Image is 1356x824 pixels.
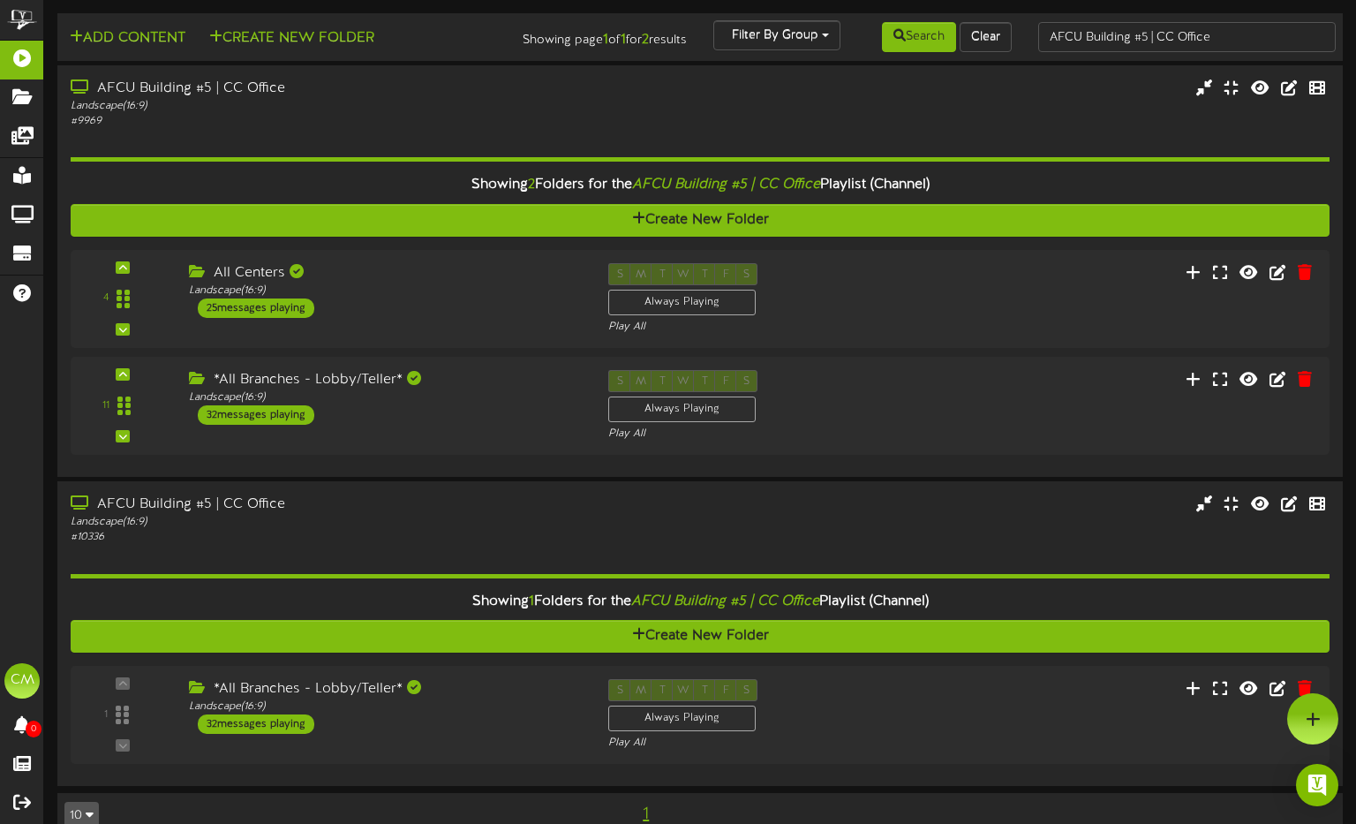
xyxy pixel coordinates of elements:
[4,663,40,699] div: CM
[621,32,626,48] strong: 1
[189,263,582,283] div: All Centers
[608,290,756,315] div: Always Playing
[71,204,1330,237] button: Create New Folder
[631,593,819,609] i: AFCU Building #5 | CC Office
[57,583,1343,621] div: Showing Folders for the Playlist (Channel)
[1038,22,1337,52] input: -- Search Playlists by Name --
[102,398,109,413] div: 11
[189,679,582,699] div: *All Branches - Lobby/Teller*
[608,427,897,442] div: Play All
[528,177,535,193] span: 2
[638,805,653,824] span: 1
[26,721,41,737] span: 0
[57,166,1343,204] div: Showing Folders for the Playlist (Channel)
[603,32,608,48] strong: 1
[1296,764,1338,806] div: Open Intercom Messenger
[71,114,580,129] div: # 9969
[189,283,582,299] div: Landscape ( 16:9 )
[198,405,314,425] div: 32 messages playing
[71,99,580,114] div: Landscape ( 16:9 )
[529,593,534,609] span: 1
[608,320,897,335] div: Play All
[71,495,580,515] div: AFCU Building #5 | CC Office
[632,177,820,193] i: AFCU Building #5 | CC Office
[64,27,191,49] button: Add Content
[71,515,580,530] div: Landscape ( 16:9 )
[608,736,897,751] div: Play All
[608,706,756,731] div: Always Playing
[608,397,756,422] div: Always Playing
[204,27,380,49] button: Create New Folder
[642,32,649,48] strong: 2
[198,299,314,318] div: 25 messages playing
[713,20,840,50] button: Filter By Group
[960,22,1012,52] button: Clear
[71,620,1330,653] button: Create New Folder
[189,370,582,390] div: *All Branches - Lobby/Teller*
[71,79,580,99] div: AFCU Building #5 | CC Office
[189,390,582,405] div: Landscape ( 16:9 )
[882,22,956,52] button: Search
[189,699,582,714] div: Landscape ( 16:9 )
[198,714,314,734] div: 32 messages playing
[484,20,700,50] div: Showing page of for results
[71,530,580,545] div: # 10336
